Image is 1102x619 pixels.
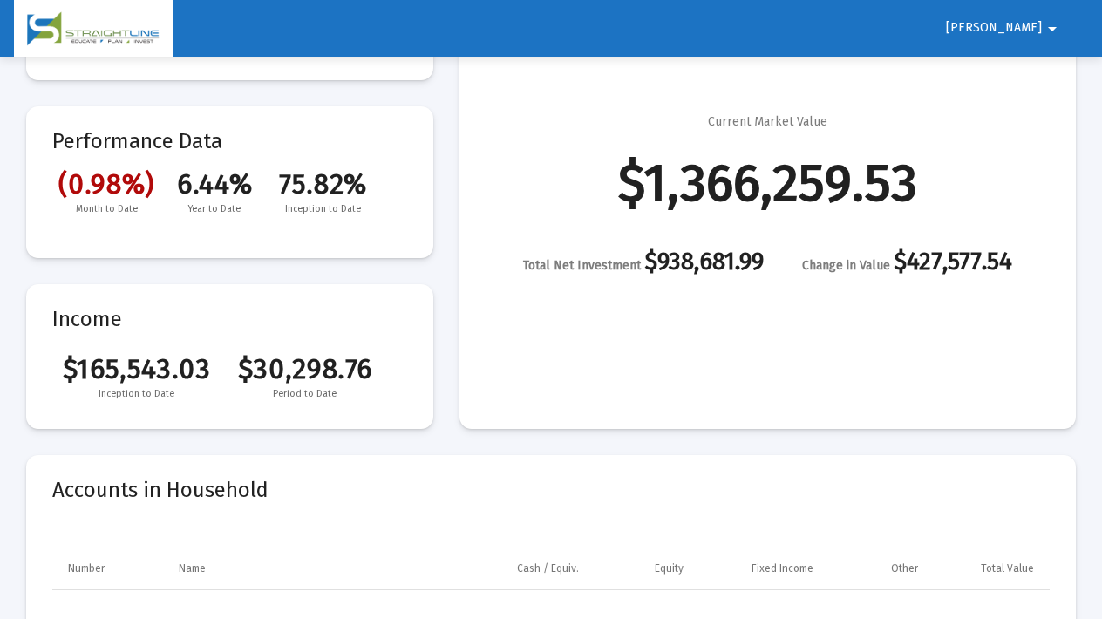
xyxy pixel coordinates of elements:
[27,11,160,46] img: Dashboard
[981,561,1034,575] div: Total Value
[179,561,206,575] div: Name
[52,310,407,328] mat-card-title: Income
[925,10,1084,45] button: [PERSON_NAME]
[930,548,1050,589] td: Column Total Value
[221,385,389,403] span: Period to Date
[591,548,696,589] td: Column Equity
[708,113,827,131] div: Current Market Value
[802,253,1012,275] div: $427,577.54
[1042,11,1063,46] mat-icon: arrow_drop_down
[655,561,684,575] div: Equity
[802,258,890,273] span: Change in Value
[618,174,917,192] div: $1,366,259.53
[52,201,160,218] span: Month to Date
[523,258,641,273] span: Total Net Investment
[167,548,463,589] td: Column Name
[52,548,167,589] td: Column Number
[68,561,105,575] div: Number
[696,548,826,589] td: Column Fixed Income
[517,561,579,575] div: Cash / Equiv.
[52,352,221,385] span: $165,543.03
[826,548,930,589] td: Column Other
[752,561,813,575] div: Fixed Income
[269,201,377,218] span: Inception to Date
[221,352,389,385] span: $30,298.76
[946,21,1042,36] span: [PERSON_NAME]
[160,167,269,201] span: 6.44%
[52,385,221,403] span: Inception to Date
[52,481,1050,499] mat-card-title: Accounts in Household
[52,133,407,218] mat-card-title: Performance Data
[523,253,764,275] div: $938,681.99
[891,561,918,575] div: Other
[269,167,377,201] span: 75.82%
[463,548,591,589] td: Column Cash / Equiv.
[160,201,269,218] span: Year to Date
[52,167,160,201] span: (0.98%)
